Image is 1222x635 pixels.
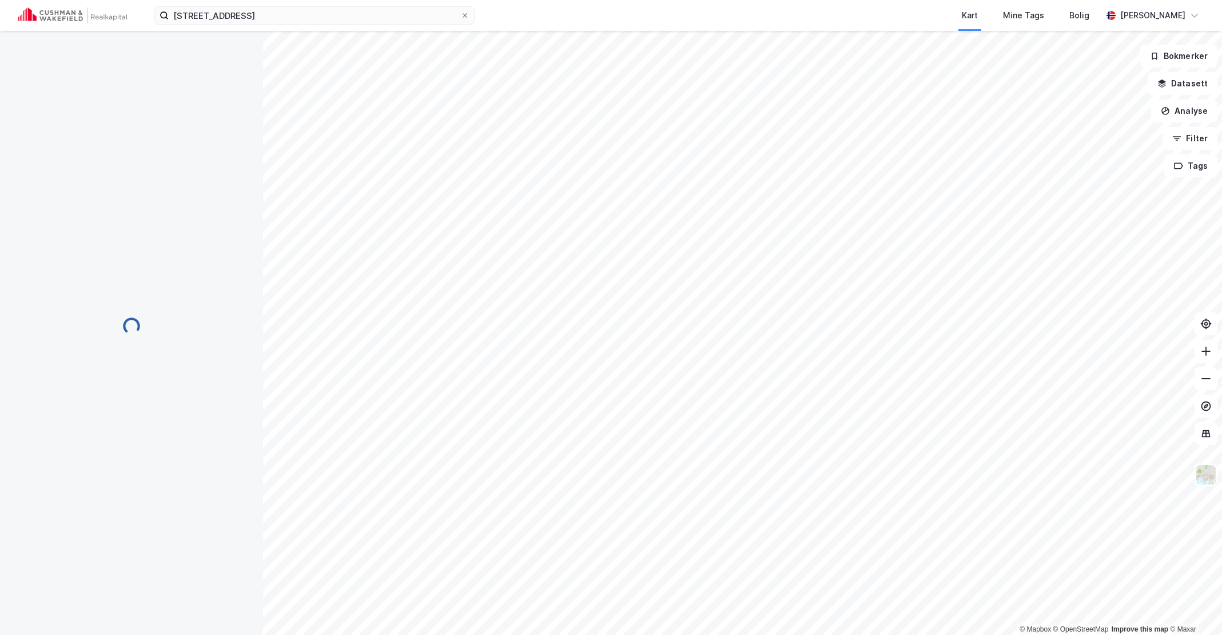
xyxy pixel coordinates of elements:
div: [PERSON_NAME] [1120,9,1185,22]
a: Improve this map [1112,625,1168,633]
div: Kontrollprogram for chat [1165,580,1222,635]
div: Mine Tags [1003,9,1044,22]
img: Z [1195,464,1217,486]
img: spinner.a6d8c91a73a9ac5275cf975e30b51cfb.svg [122,317,141,335]
img: cushman-wakefield-realkapital-logo.202ea83816669bd177139c58696a8fa1.svg [18,7,127,23]
a: Mapbox [1020,625,1051,633]
button: Tags [1164,154,1217,177]
button: Filter [1163,127,1217,150]
button: Datasett [1148,72,1217,95]
iframe: Chat Widget [1165,580,1222,635]
div: Kart [962,9,978,22]
button: Analyse [1151,100,1217,122]
button: Bokmerker [1140,45,1217,68]
input: Søk på adresse, matrikkel, gårdeiere, leietakere eller personer [169,7,460,24]
div: Bolig [1069,9,1089,22]
a: OpenStreetMap [1053,625,1109,633]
